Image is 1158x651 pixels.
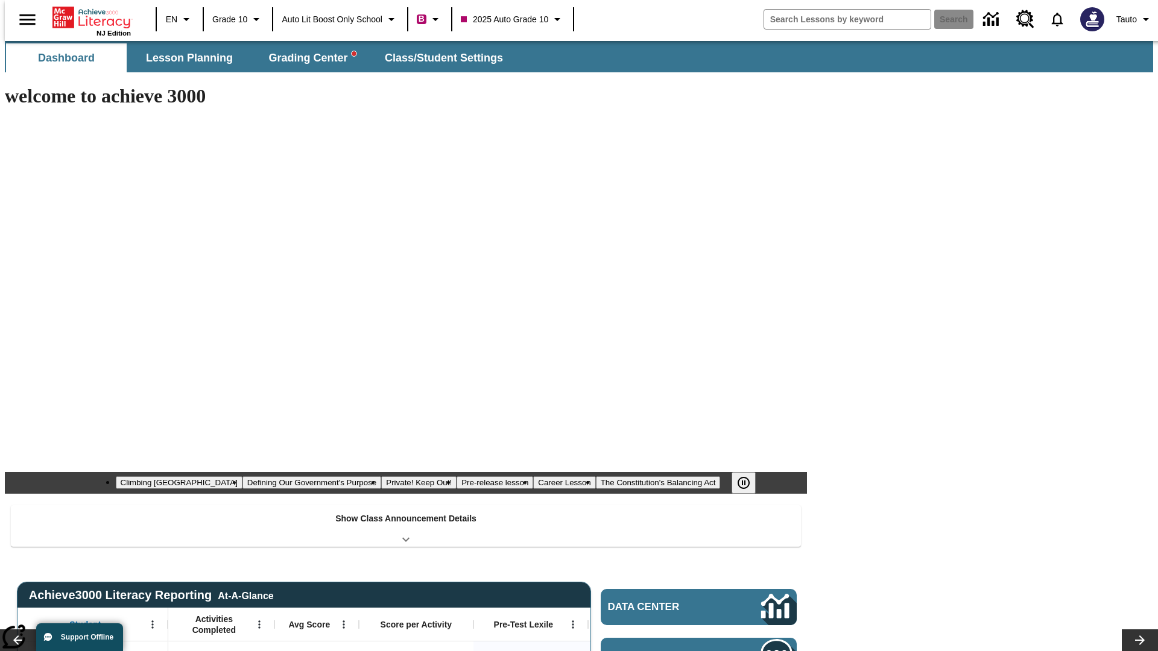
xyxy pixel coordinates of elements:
button: Grading Center [252,43,373,72]
button: Language: EN, Select a language [160,8,199,30]
button: Slide 5 Career Lesson [533,476,595,489]
span: Class/Student Settings [385,51,503,65]
span: Pre-Test Lexile [494,619,554,630]
button: Support Offline [36,623,123,651]
span: Score per Activity [381,619,452,630]
span: Activities Completed [174,614,254,635]
button: Slide 2 Defining Our Government's Purpose [242,476,381,489]
img: Avatar [1080,7,1104,31]
button: Lesson carousel, Next [1122,629,1158,651]
h1: welcome to achieve 3000 [5,85,807,107]
a: Data Center [976,3,1009,36]
a: Resource Center, Will open in new tab [1009,3,1042,36]
svg: writing assistant alert [352,51,356,56]
button: Boost Class color is violet red. Change class color [412,8,448,30]
button: Class/Student Settings [375,43,513,72]
button: Slide 1 Climbing Mount Tai [116,476,242,489]
button: Class: 2025 Auto Grade 10, Select your class [456,8,569,30]
span: Achieve3000 Literacy Reporting [29,588,274,602]
button: Open side menu [10,2,45,37]
button: Select a new avatar [1073,4,1112,35]
span: Dashboard [38,51,95,65]
span: B [419,11,425,27]
button: Slide 3 Private! Keep Out! [381,476,457,489]
div: SubNavbar [5,43,514,72]
span: NJ Edition [96,30,131,37]
span: Grade 10 [212,13,247,26]
button: Pause [732,472,756,494]
span: Tauto [1116,13,1137,26]
div: Pause [732,472,768,494]
button: Open Menu [144,615,162,634]
span: Lesson Planning [146,51,233,65]
button: Dashboard [6,43,127,72]
span: Grading Center [268,51,356,65]
a: Home [52,5,131,30]
button: Profile/Settings [1112,8,1158,30]
button: Lesson Planning [129,43,250,72]
p: Show Class Announcement Details [335,512,476,525]
span: Avg Score [288,619,330,630]
div: SubNavbar [5,41,1153,72]
button: Open Menu [250,615,268,634]
span: Auto Lit Boost only School [282,13,382,26]
button: Grade: Grade 10, Select a grade [207,8,268,30]
button: School: Auto Lit Boost only School, Select your school [277,8,403,30]
input: search field [764,10,931,29]
button: Open Menu [564,615,582,634]
button: Open Menu [335,615,353,634]
span: Data Center [608,601,721,613]
div: Home [52,4,131,37]
div: Show Class Announcement Details [11,505,801,547]
a: Data Center [601,589,797,625]
span: Support Offline [61,633,113,641]
a: Notifications [1042,4,1073,35]
button: Slide 4 Pre-release lesson [457,476,533,489]
span: Student [69,619,101,630]
div: At-A-Glance [218,588,273,602]
button: Slide 6 The Constitution's Balancing Act [596,476,721,489]
span: 2025 Auto Grade 10 [461,13,548,26]
span: EN [166,13,177,26]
